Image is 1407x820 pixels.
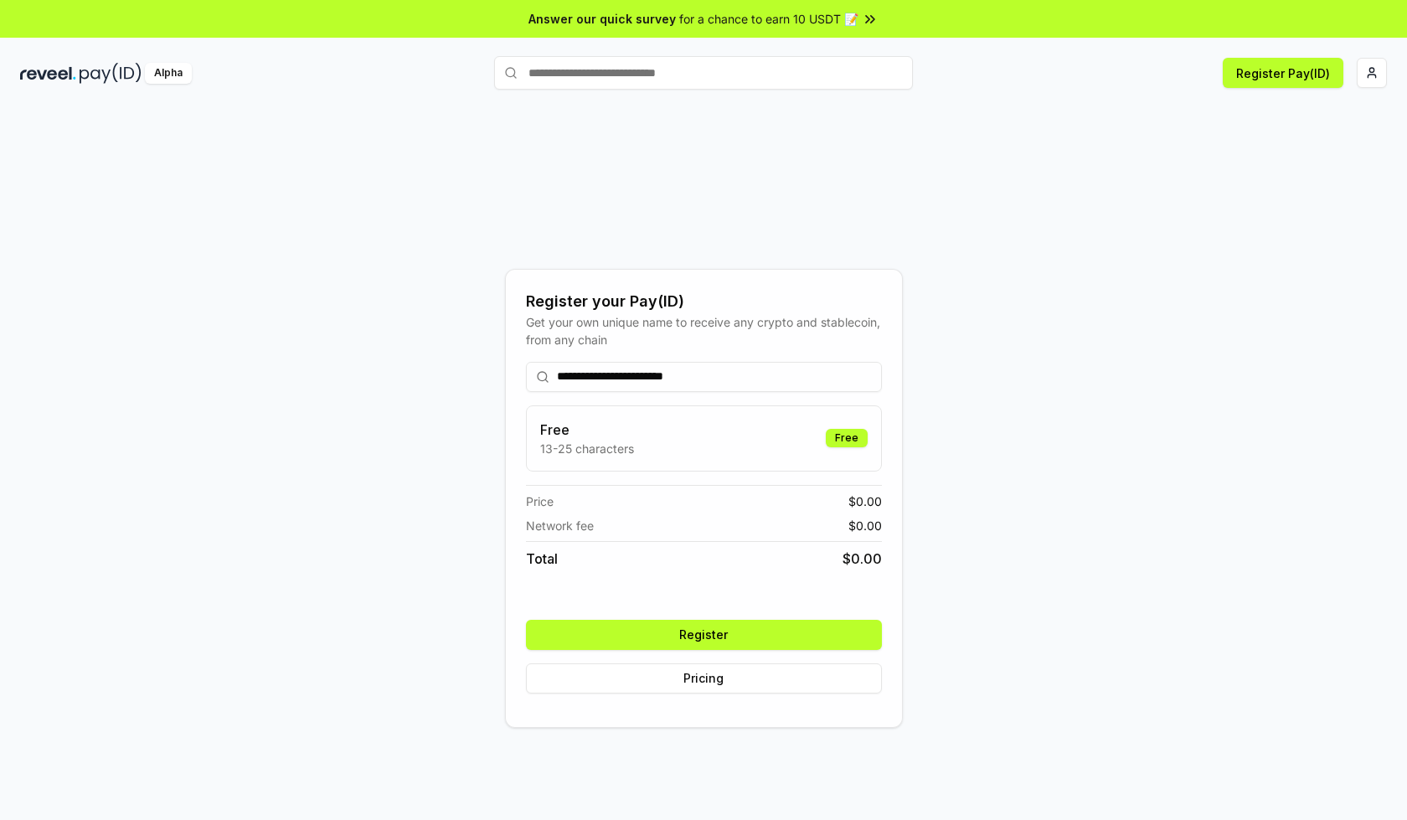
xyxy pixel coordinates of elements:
span: $ 0.00 [848,517,882,534]
button: Register Pay(ID) [1223,58,1343,88]
span: for a chance to earn 10 USDT 📝 [679,10,858,28]
span: $ 0.00 [848,493,882,510]
p: 13-25 characters [540,440,634,457]
div: Free [826,429,868,447]
button: Register [526,620,882,650]
h3: Free [540,420,634,440]
div: Alpha [145,63,192,84]
span: $ 0.00 [843,549,882,569]
span: Network fee [526,517,594,534]
div: Register your Pay(ID) [526,290,882,313]
div: Get your own unique name to receive any crypto and stablecoin, from any chain [526,313,882,348]
img: pay_id [80,63,142,84]
span: Answer our quick survey [528,10,676,28]
img: reveel_dark [20,63,76,84]
span: Price [526,493,554,510]
span: Total [526,549,558,569]
button: Pricing [526,663,882,694]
